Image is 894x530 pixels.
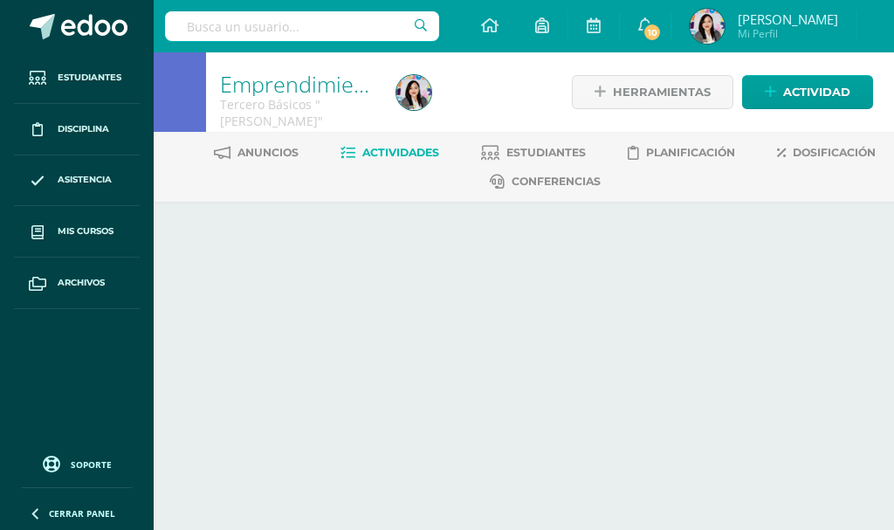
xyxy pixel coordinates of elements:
a: Dosificación [777,139,876,167]
a: Mis cursos [14,206,140,258]
span: Cerrar panel [49,507,115,520]
span: Archivos [58,276,105,290]
span: Soporte [71,458,112,471]
span: Asistencia [58,173,112,187]
a: Actividad [742,75,873,109]
div: Tercero Básicos 'Arquimedes' [220,96,375,129]
span: Dosificación [793,146,876,159]
span: Estudiantes [506,146,586,159]
span: Mi Perfil [738,26,838,41]
a: Herramientas [572,75,733,109]
img: d68dd43e1e0bb7b2ffdb34324ef3d439.png [396,75,431,110]
a: Asistencia [14,155,140,207]
img: d68dd43e1e0bb7b2ffdb34324ef3d439.png [690,9,725,44]
a: Estudiantes [481,139,586,167]
a: Planificación [628,139,735,167]
a: Estudiantes [14,52,140,104]
a: Actividades [340,139,439,167]
span: Planificación [646,146,735,159]
span: Conferencias [512,175,601,188]
a: Anuncios [214,139,299,167]
a: Conferencias [490,168,601,196]
span: Estudiantes [58,71,121,85]
span: Mis cursos [58,224,113,238]
h1: Emprendimiento para la productividad [220,72,375,96]
span: [PERSON_NAME] [738,10,838,28]
a: Archivos [14,258,140,309]
span: Disciplina [58,122,109,136]
span: Actividades [362,146,439,159]
input: Busca un usuario... [165,11,439,41]
span: 10 [643,23,662,42]
span: Anuncios [237,146,299,159]
span: Actividad [783,76,850,108]
a: Disciplina [14,104,140,155]
span: Herramientas [613,76,711,108]
a: Soporte [21,451,133,475]
a: Emprendimiento para la productividad [220,69,603,99]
